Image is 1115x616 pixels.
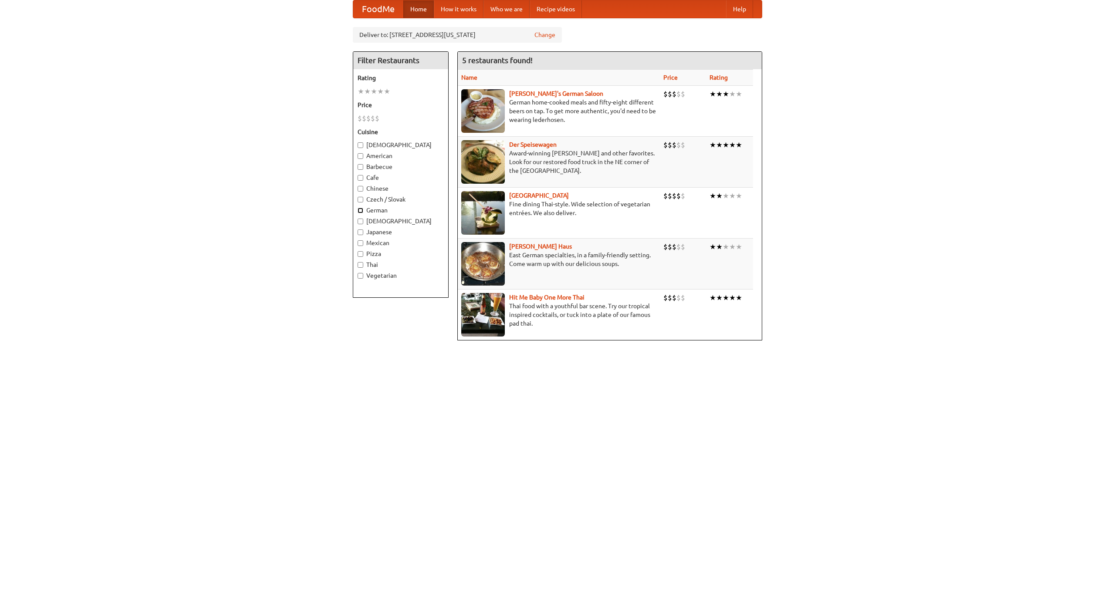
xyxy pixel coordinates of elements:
a: How it works [434,0,483,18]
input: Cafe [358,175,363,181]
p: German home-cooked meals and fifty-eight different beers on tap. To get more authentic, you'd nee... [461,98,656,124]
li: $ [663,140,668,150]
ng-pluralize: 5 restaurants found! [462,56,533,64]
li: $ [358,114,362,123]
li: $ [681,89,685,99]
li: ★ [710,242,716,252]
label: Japanese [358,228,444,236]
a: Change [534,30,555,39]
li: ★ [723,293,729,303]
li: $ [668,89,672,99]
input: [DEMOGRAPHIC_DATA] [358,142,363,148]
li: ★ [736,293,742,303]
div: Deliver to: [STREET_ADDRESS][US_STATE] [353,27,562,43]
a: Who we are [483,0,530,18]
li: ★ [729,293,736,303]
li: ★ [716,140,723,150]
li: ★ [729,242,736,252]
img: kohlhaus.jpg [461,242,505,286]
li: $ [681,140,685,150]
input: Thai [358,262,363,268]
li: ★ [716,191,723,201]
li: $ [663,242,668,252]
input: German [358,208,363,213]
li: $ [672,293,676,303]
input: Pizza [358,251,363,257]
li: $ [371,114,375,123]
img: esthers.jpg [461,89,505,133]
h5: Cuisine [358,128,444,136]
li: ★ [710,293,716,303]
li: $ [676,89,681,99]
a: Name [461,74,477,81]
label: American [358,151,444,160]
input: [DEMOGRAPHIC_DATA] [358,219,363,224]
li: $ [681,293,685,303]
a: [PERSON_NAME] Haus [509,243,572,250]
li: $ [672,140,676,150]
a: Rating [710,74,728,81]
li: ★ [736,242,742,252]
label: Czech / Slovak [358,195,444,204]
p: Award-winning [PERSON_NAME] and other favorites. Look for our restored food truck in the NE corne... [461,149,656,175]
p: Fine dining Thai-style. Wide selection of vegetarian entrées. We also deliver. [461,200,656,217]
li: $ [676,242,681,252]
li: $ [668,242,672,252]
li: $ [676,293,681,303]
input: Chinese [358,186,363,192]
li: ★ [710,191,716,201]
li: ★ [710,89,716,99]
li: ★ [384,87,390,96]
input: Vegetarian [358,273,363,279]
li: $ [375,114,379,123]
li: ★ [358,87,364,96]
a: Der Speisewagen [509,141,557,148]
a: [PERSON_NAME]'s German Saloon [509,90,603,97]
label: [DEMOGRAPHIC_DATA] [358,141,444,149]
li: ★ [723,140,729,150]
li: $ [362,114,366,123]
li: ★ [716,293,723,303]
li: ★ [729,191,736,201]
li: ★ [364,87,371,96]
li: ★ [723,191,729,201]
img: satay.jpg [461,191,505,235]
label: Vegetarian [358,271,444,280]
li: $ [668,191,672,201]
a: Hit Me Baby One More Thai [509,294,585,301]
li: $ [663,191,668,201]
a: [GEOGRAPHIC_DATA] [509,192,569,199]
a: Help [726,0,753,18]
label: Chinese [358,184,444,193]
p: East German specialties, in a family-friendly setting. Come warm up with our delicious soups. [461,251,656,268]
li: ★ [729,140,736,150]
label: Thai [358,260,444,269]
li: ★ [723,89,729,99]
p: Thai food with a youthful bar scene. Try our tropical inspired cocktails, or tuck into a plate of... [461,302,656,328]
li: ★ [377,87,384,96]
img: babythai.jpg [461,293,505,337]
a: Home [403,0,434,18]
li: $ [366,114,371,123]
label: Mexican [358,239,444,247]
label: German [358,206,444,215]
label: [DEMOGRAPHIC_DATA] [358,217,444,226]
li: $ [672,89,676,99]
li: $ [663,293,668,303]
li: ★ [736,191,742,201]
li: $ [676,140,681,150]
label: Cafe [358,173,444,182]
li: ★ [371,87,377,96]
li: $ [676,191,681,201]
img: speisewagen.jpg [461,140,505,184]
label: Barbecue [358,162,444,171]
a: Price [663,74,678,81]
li: ★ [716,242,723,252]
h4: Filter Restaurants [353,52,448,69]
li: $ [663,89,668,99]
h5: Price [358,101,444,109]
li: ★ [736,140,742,150]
